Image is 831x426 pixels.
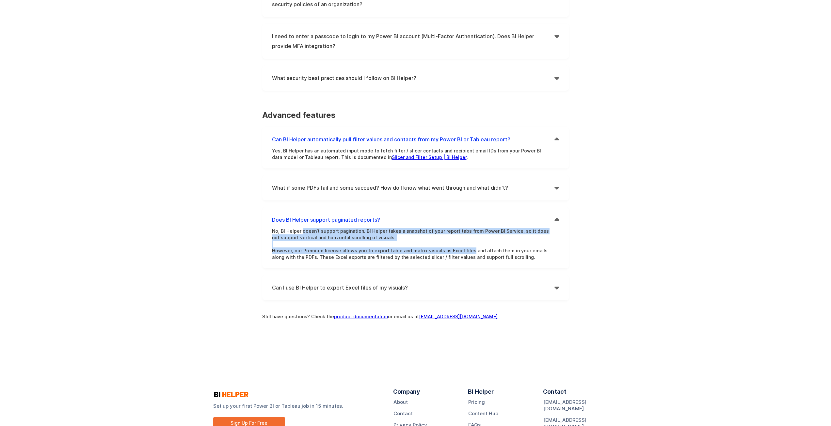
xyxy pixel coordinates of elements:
div:  [554,183,559,193]
div:  [554,134,559,144]
p: Yes, BI Helper has an automated input mode to fetch filter / slicer contacts and recipient email ... [272,148,550,161]
a: Contact [393,410,413,417]
a: Pricing [468,399,485,405]
a: Content Hub [468,410,498,417]
h4: Can BI Helper automatically pull filter values and contacts from my Power BI or Tableau report? [272,134,554,144]
a: About [393,399,408,405]
div: Still have questions? Check the or email us at [262,313,569,320]
div:  [554,283,559,292]
a: [EMAIL_ADDRESS][DOMAIN_NAME] [543,399,618,412]
a: [EMAIL_ADDRESS][DOMAIN_NAME] [419,314,498,319]
img: logo [213,391,249,398]
h4: Can I use BI Helper to export Excel files of my visuals? [272,283,554,292]
a: product documentation [334,314,388,319]
p: No, BI Helper doesn’t support pagination. BI Helper takes a snapshot of your report tabs from Pow... [272,228,550,260]
a: Slicer and Filter Setup | BI Helper [392,154,467,160]
div: Contact [543,388,567,399]
div: Company [393,388,420,399]
h3: Advanced features [262,110,569,120]
h4: What if some PDFs fail and some succeed? How do I know what went through and what didn't? [272,183,554,193]
strong: Set up your first Power BI or Tableau job in 15 minutes. [213,402,380,409]
div:  [554,31,559,41]
h4: What security best practices should I follow on BI Helper? [272,73,554,83]
h4: I need to enter a passcode to login to my Power BI account (Multi-Factor Authentication). Does BI... [272,31,554,51]
h4: Does BI Helper support paginated reports? [272,215,554,225]
div: BI Helper [468,388,494,399]
div:  [554,73,559,83]
div:  [554,215,559,225]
